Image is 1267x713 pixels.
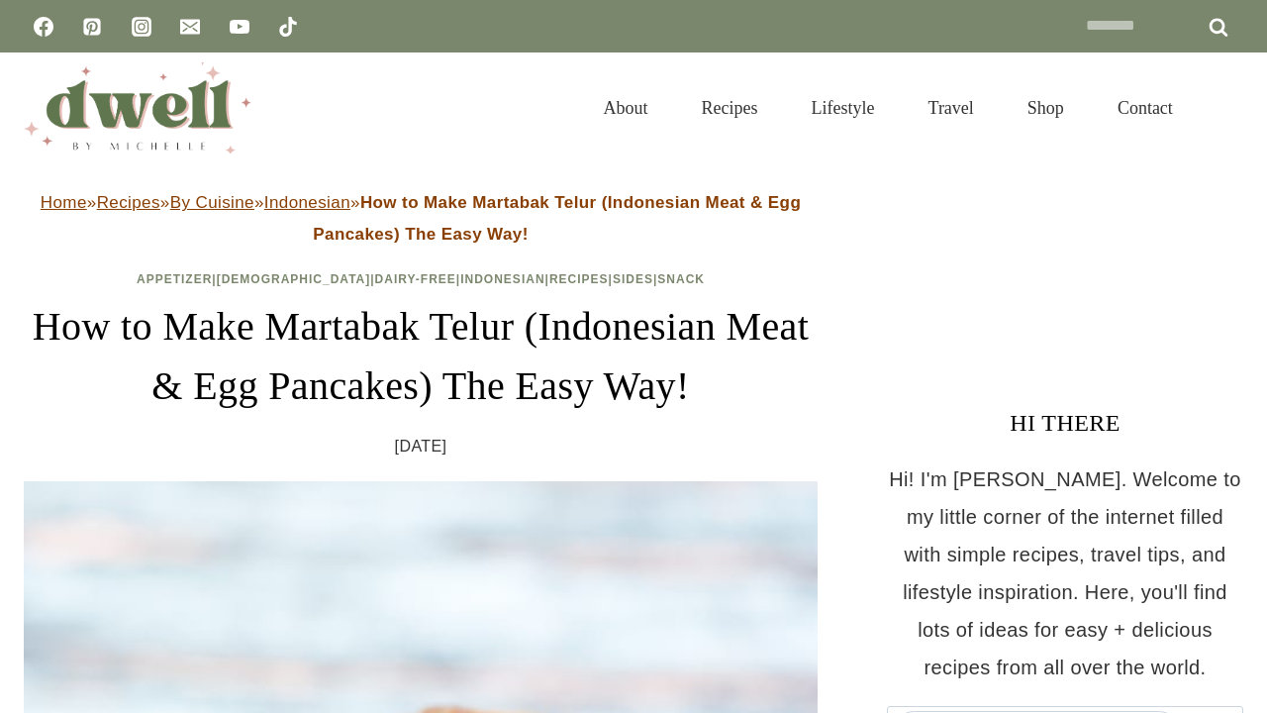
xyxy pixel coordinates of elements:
a: Home [41,193,87,212]
span: » » » » [41,193,801,244]
nav: Primary Navigation [577,73,1200,143]
a: [DEMOGRAPHIC_DATA] [217,272,371,286]
a: Recipes [675,73,785,143]
a: Email [170,7,210,47]
a: Appetizer [137,272,212,286]
a: Dairy-Free [375,272,456,286]
time: [DATE] [395,432,447,461]
a: Indonesian [264,193,350,212]
a: Recipes [549,272,609,286]
a: Travel [902,73,1001,143]
p: Hi! I'm [PERSON_NAME]. Welcome to my little corner of the internet filled with simple recipes, tr... [887,460,1243,686]
a: Sides [613,272,653,286]
a: Lifestyle [785,73,902,143]
img: DWELL by michelle [24,62,251,153]
a: Instagram [122,7,161,47]
button: View Search Form [1210,91,1243,125]
a: Shop [1001,73,1091,143]
h3: HI THERE [887,405,1243,441]
h1: How to Make Martabak Telur (Indonesian Meat & Egg Pancakes) The Easy Way! [24,297,818,416]
a: Contact [1091,73,1200,143]
span: | | | | | | [137,272,705,286]
a: Indonesian [460,272,544,286]
a: Recipes [97,193,160,212]
a: Pinterest [72,7,112,47]
a: About [577,73,675,143]
a: Facebook [24,7,63,47]
a: By Cuisine [170,193,254,212]
a: TikTok [268,7,308,47]
strong: How to Make Martabak Telur (Indonesian Meat & Egg Pancakes) The Easy Way! [313,193,801,244]
a: YouTube [220,7,259,47]
a: Snack [657,272,705,286]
